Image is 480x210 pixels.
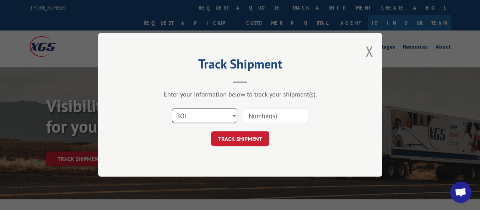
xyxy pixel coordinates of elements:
div: Open chat [450,182,471,203]
button: Close modal [366,42,373,61]
button: TRACK SHIPMENT [211,132,269,147]
input: Number(s) [243,109,308,123]
h2: Track Shipment [134,59,347,72]
div: Enter your information below to track your shipment(s). [134,90,347,99]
